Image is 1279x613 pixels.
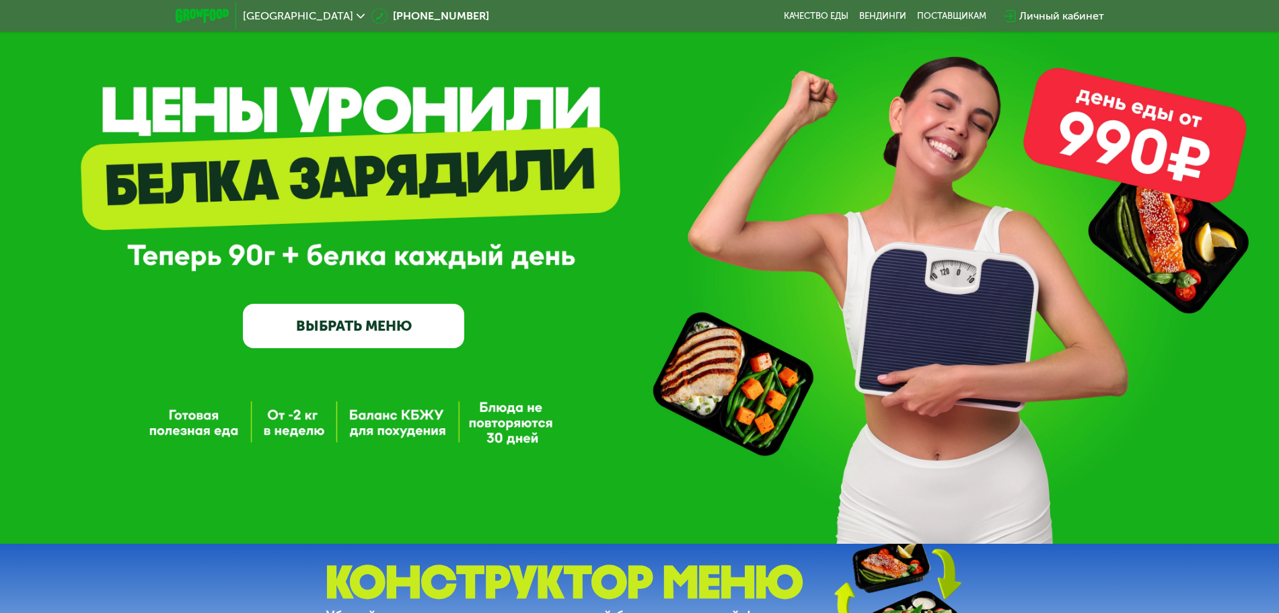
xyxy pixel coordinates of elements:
[859,11,906,22] a: Вендинги
[917,11,986,22] div: поставщикам
[1019,8,1104,24] div: Личный кабинет
[371,8,489,24] a: [PHONE_NUMBER]
[784,11,848,22] a: Качество еды
[243,304,464,348] a: ВЫБРАТЬ МЕНЮ
[243,11,353,22] span: [GEOGRAPHIC_DATA]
